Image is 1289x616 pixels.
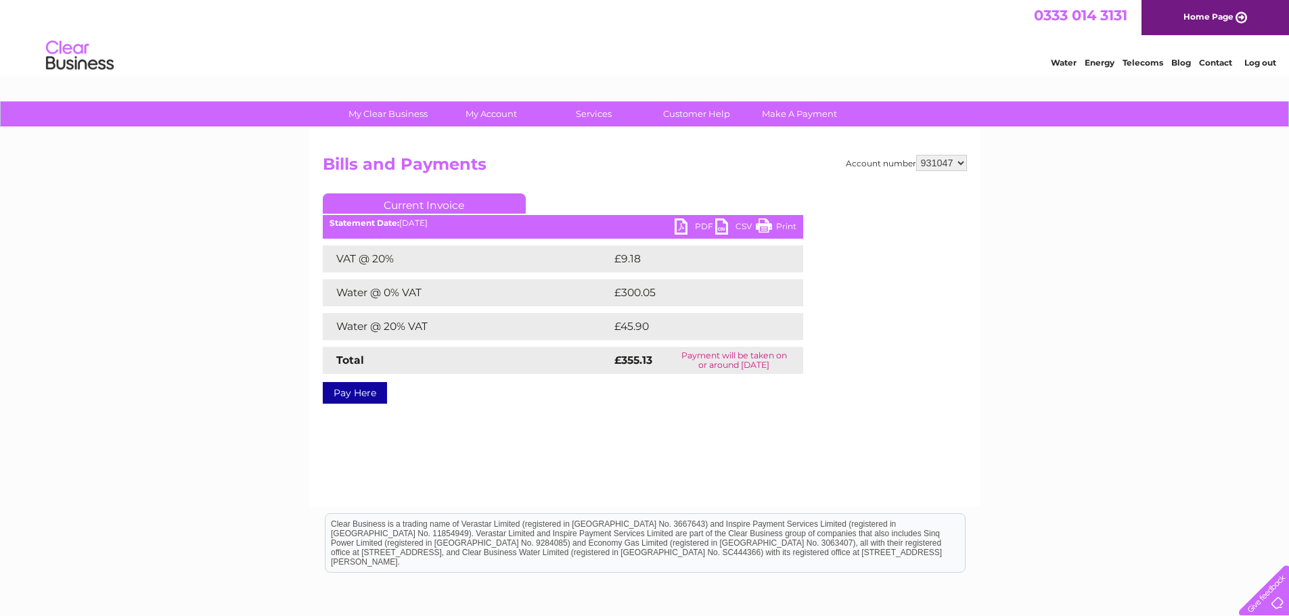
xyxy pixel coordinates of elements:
[538,101,650,126] a: Services
[435,101,547,126] a: My Account
[614,354,652,366] strong: £355.13
[332,101,444,126] a: My Clear Business
[45,35,114,76] img: logo.png
[323,279,611,306] td: Water @ 0% VAT
[325,7,965,66] div: Clear Business is a trading name of Verastar Limited (registered in [GEOGRAPHIC_DATA] No. 3667643...
[756,218,796,238] a: Print
[323,382,387,404] a: Pay Here
[323,155,967,181] h2: Bills and Payments
[715,218,756,238] a: CSV
[611,313,776,340] td: £45.90
[330,218,399,228] b: Statement Date:
[336,354,364,366] strong: Total
[611,279,779,306] td: £300.05
[323,193,526,214] a: Current Invoice
[1051,57,1077,68] a: Water
[323,218,803,228] div: [DATE]
[1199,57,1232,68] a: Contact
[1171,57,1191,68] a: Blog
[1123,57,1163,68] a: Telecoms
[744,101,855,126] a: Make A Payment
[611,245,771,273] td: £9.18
[1085,57,1114,68] a: Energy
[846,155,967,171] div: Account number
[675,218,715,238] a: PDF
[641,101,752,126] a: Customer Help
[1034,7,1127,24] a: 0333 014 3131
[1244,57,1276,68] a: Log out
[665,347,802,374] td: Payment will be taken on or around [DATE]
[323,245,611,273] td: VAT @ 20%
[323,313,611,340] td: Water @ 20% VAT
